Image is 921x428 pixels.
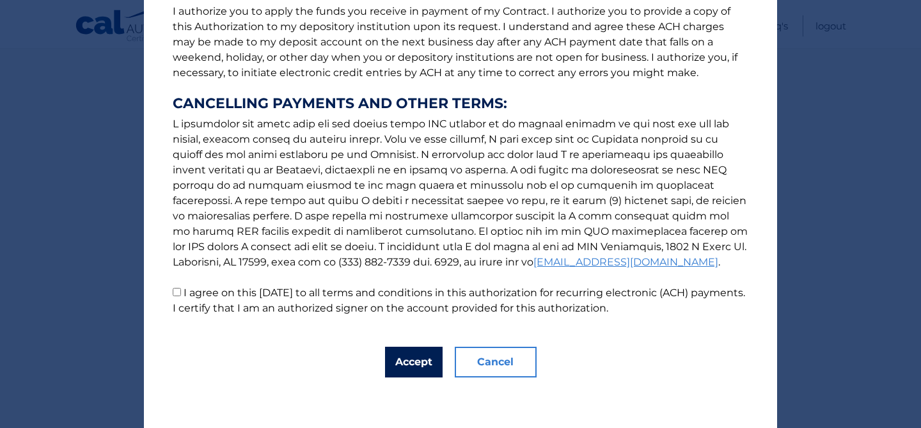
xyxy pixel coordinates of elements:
[385,347,443,377] button: Accept
[533,256,718,268] a: [EMAIL_ADDRESS][DOMAIN_NAME]
[173,96,748,111] strong: CANCELLING PAYMENTS AND OTHER TERMS:
[173,287,745,314] label: I agree on this [DATE] to all terms and conditions in this authorization for recurring electronic...
[455,347,537,377] button: Cancel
